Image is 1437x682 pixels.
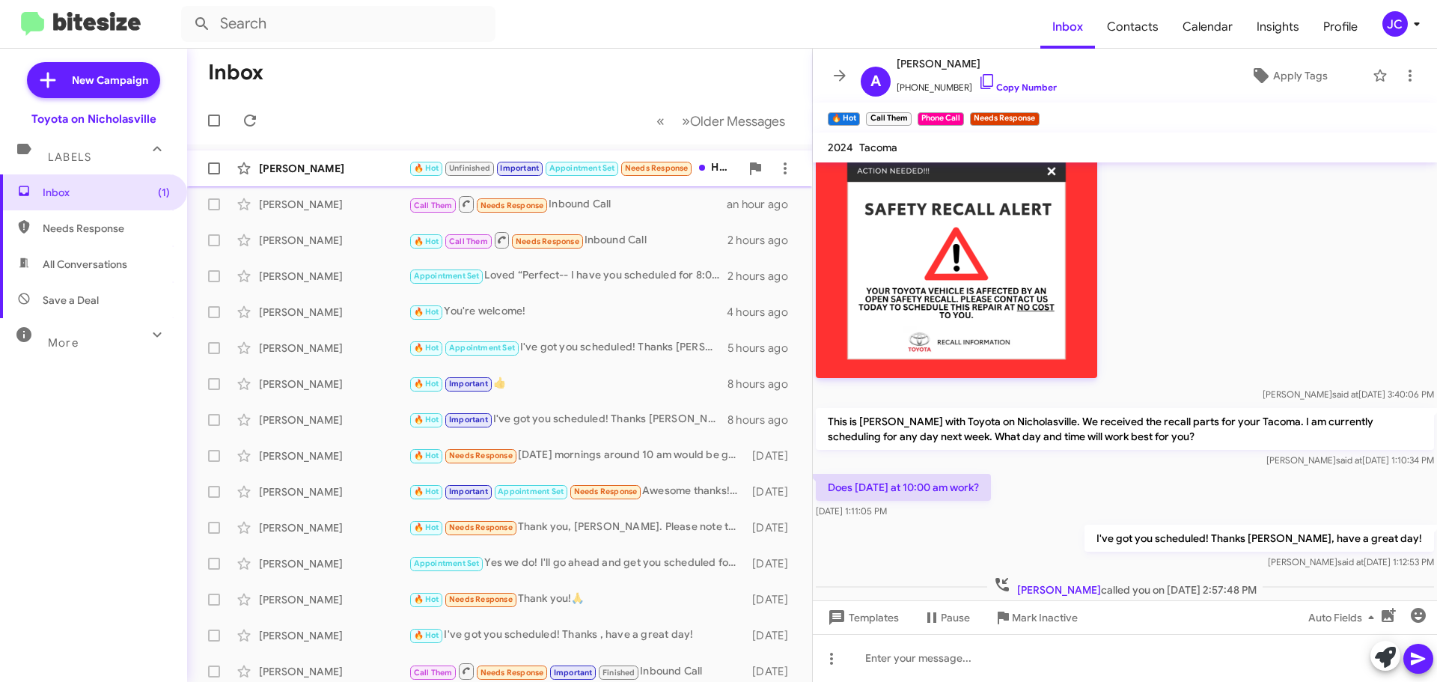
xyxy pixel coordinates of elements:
div: [PERSON_NAME] [259,197,409,212]
span: [PERSON_NAME] [DATE] 1:10:34 PM [1266,454,1434,466]
span: Needs Response [625,163,689,173]
small: Needs Response [970,112,1039,126]
span: Important [449,487,488,496]
p: This is [PERSON_NAME] with Toyota on Nicholasville. We received the recall parts for your Tacoma.... [816,408,1434,450]
span: Auto Fields [1308,604,1380,631]
span: Appointment Set [498,487,564,496]
button: JC [1370,11,1421,37]
div: [PERSON_NAME] [259,484,409,499]
nav: Page navigation example [648,106,794,136]
span: 🔥 Hot [414,451,439,460]
span: Finished [602,668,635,678]
span: Needs Response [449,594,513,604]
div: Inbound Call [409,231,727,249]
div: [PERSON_NAME] [259,377,409,392]
div: I've got you scheduled! Thanks [PERSON_NAME], have a great day! [409,339,727,356]
div: JC [1382,11,1408,37]
span: Important [449,415,488,424]
button: Previous [647,106,674,136]
span: All Conversations [43,257,127,272]
span: « [656,112,665,130]
p: I've got you scheduled! Thanks [PERSON_NAME], have a great day! [1084,525,1434,552]
span: Call Them [414,668,453,678]
div: [PERSON_NAME] [259,233,409,248]
span: Important [449,379,488,389]
span: Needs Response [480,668,544,678]
div: [DATE] [745,556,800,571]
a: Insights [1245,5,1311,49]
span: (1) [158,185,170,200]
a: New Campaign [27,62,160,98]
span: 🔥 Hot [414,630,439,640]
span: Important [554,668,593,678]
p: Does [DATE] at 10:00 am work? [816,474,991,501]
span: Appointment Set [414,271,480,281]
div: Inbound Call [409,195,727,213]
span: Older Messages [690,113,785,130]
span: said at [1337,556,1364,567]
div: 👍 [409,375,727,392]
div: Inbound Call [409,662,745,681]
span: More [48,336,79,350]
span: 🔥 Hot [414,523,439,532]
div: [DATE] mornings around 10 am would be great [409,447,745,464]
span: 2024 [828,141,853,154]
span: Mark Inactive [1012,604,1078,631]
button: Pause [911,604,982,631]
div: [PERSON_NAME] [259,448,409,463]
div: How much is that? [409,159,740,177]
div: You're welcome! [409,303,727,320]
span: Appointment Set [414,558,480,568]
span: Appointment Set [549,163,615,173]
span: [PERSON_NAME] [DATE] 1:12:53 PM [1268,556,1434,567]
button: Auto Fields [1296,604,1392,631]
div: [DATE] [745,628,800,643]
div: 8 hours ago [727,377,800,392]
span: Call Them [414,201,453,210]
span: 🔥 Hot [414,487,439,496]
span: 🔥 Hot [414,343,439,353]
span: 🔥 Hot [414,163,439,173]
span: Contacts [1095,5,1171,49]
span: 🔥 Hot [414,415,439,424]
div: [PERSON_NAME] [259,412,409,427]
div: [PERSON_NAME] [259,520,409,535]
span: 🔥 Hot [414,307,439,317]
span: Templates [825,604,899,631]
div: 2 hours ago [727,233,800,248]
span: Pause [941,604,970,631]
span: Needs Response [449,451,513,460]
span: said at [1332,389,1358,400]
span: Apply Tags [1273,62,1328,89]
div: [DATE] [745,520,800,535]
span: Profile [1311,5,1370,49]
button: Templates [813,604,911,631]
span: Needs Response [449,523,513,532]
div: [PERSON_NAME] [259,556,409,571]
div: [PERSON_NAME] [259,341,409,356]
span: [PERSON_NAME] [1017,583,1101,597]
div: Yes we do! I'll go ahead and get you scheduled for then. Let me know if you need anything else, a... [409,555,745,572]
span: Labels [48,150,91,164]
span: [PHONE_NUMBER] [897,73,1057,95]
small: 🔥 Hot [828,112,860,126]
span: New Campaign [72,73,148,88]
a: Inbox [1040,5,1095,49]
div: [DATE] [745,592,800,607]
div: Toyota on Nicholasville [31,112,156,127]
span: Needs Response [480,201,544,210]
span: Unfinished [449,163,490,173]
div: I've got you scheduled! Thanks , have a great day! [409,627,745,644]
div: Loved “Perfect-- I have you scheduled for 8:00 AM - [DATE]! Let me know if you need anything else... [409,267,727,284]
div: I've got you scheduled! Thanks [PERSON_NAME], have a great day! [409,411,727,428]
span: 🔥 Hot [414,594,439,604]
span: 🔥 Hot [414,379,439,389]
span: Needs Response [574,487,638,496]
button: Apply Tags [1212,62,1365,89]
span: [PERSON_NAME] [897,55,1057,73]
div: [PERSON_NAME] [259,664,409,679]
h1: Inbox [208,61,263,85]
div: 2 hours ago [727,269,800,284]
